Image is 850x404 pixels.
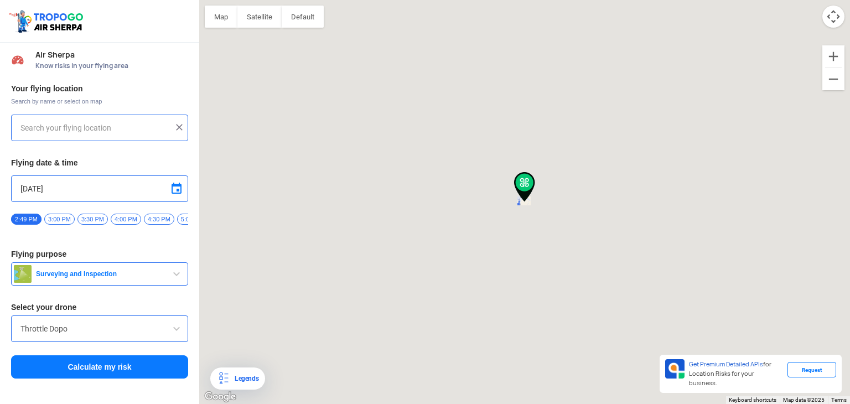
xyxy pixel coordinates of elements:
[787,362,836,377] div: Request
[11,159,188,167] h3: Flying date & time
[11,355,188,379] button: Calculate my risk
[230,372,258,385] div: Legends
[217,372,230,385] img: Legends
[35,50,188,59] span: Air Sherpa
[11,214,42,225] span: 2:49 PM
[11,303,188,311] h3: Select your drone
[822,6,844,28] button: Map camera controls
[44,214,75,225] span: 3:00 PM
[77,214,108,225] span: 3:30 PM
[729,396,776,404] button: Keyboard shortcuts
[11,85,188,92] h3: Your flying location
[8,8,87,34] img: ic_tgdronemaps.svg
[202,390,239,404] a: Open this area in Google Maps (opens a new window)
[665,359,685,379] img: Premium APIs
[11,250,188,258] h3: Flying purpose
[11,262,188,286] button: Surveying and Inspection
[174,122,185,133] img: ic_close.png
[202,390,239,404] img: Google
[111,214,141,225] span: 4:00 PM
[32,270,170,278] span: Surveying and Inspection
[144,214,174,225] span: 4:30 PM
[20,121,170,134] input: Search your flying location
[20,322,179,335] input: Search by name or Brand
[177,214,208,225] span: 5:00 PM
[237,6,282,28] button: Show satellite imagery
[685,359,787,389] div: for Location Risks for your business.
[11,53,24,66] img: Risk Scores
[35,61,188,70] span: Know risks in your flying area
[822,68,844,90] button: Zoom out
[689,360,763,368] span: Get Premium Detailed APIs
[11,97,188,106] span: Search by name or select on map
[14,265,32,283] img: survey.png
[831,397,847,403] a: Terms
[20,182,179,195] input: Select Date
[783,397,825,403] span: Map data ©2025
[205,6,237,28] button: Show street map
[822,45,844,68] button: Zoom in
